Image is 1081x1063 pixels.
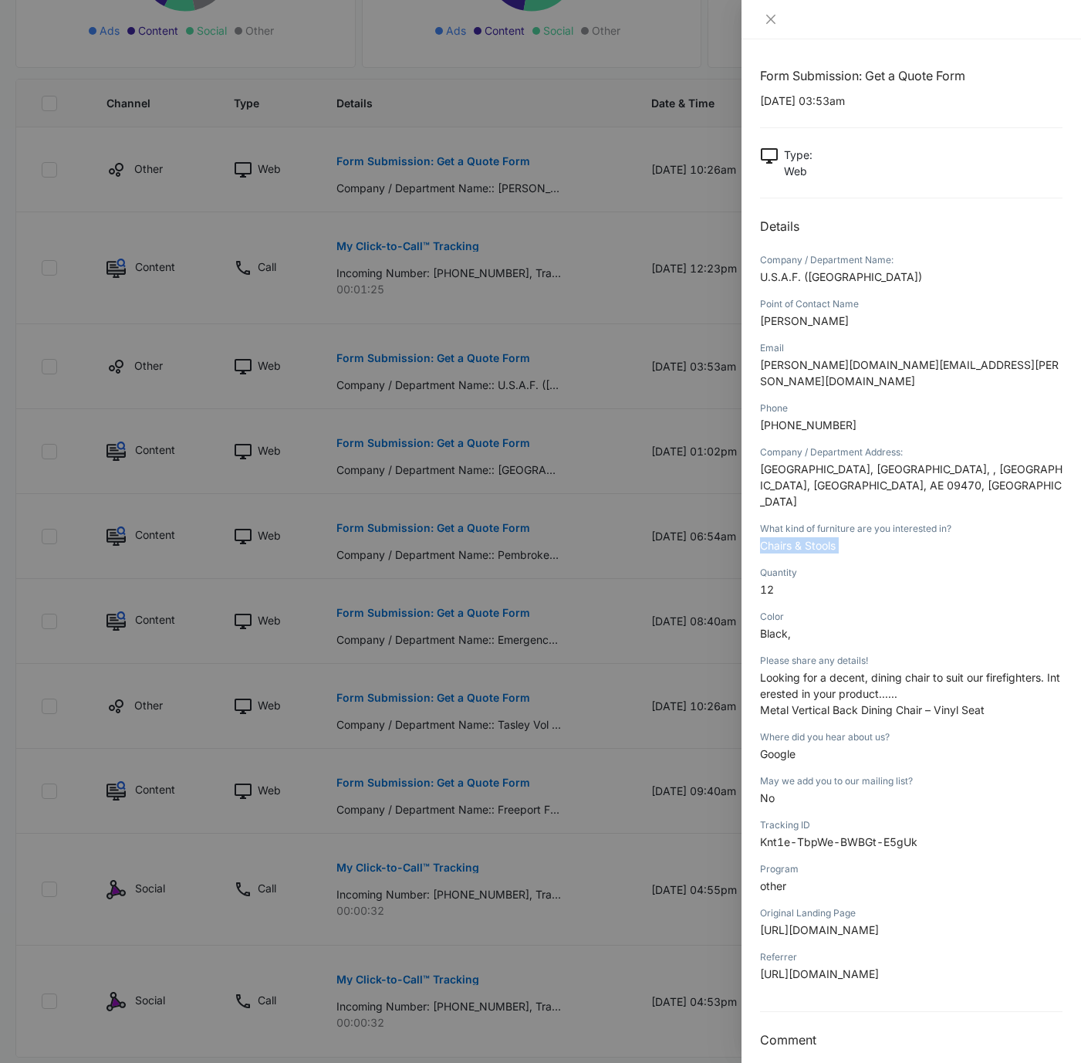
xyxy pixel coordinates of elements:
div: May we add you to our mailing list? [760,774,1062,788]
span: [URL][DOMAIN_NAME] [760,923,879,936]
div: Where did you hear about us? [760,730,1062,744]
div: Company / Department Name: [760,253,1062,267]
span: No [760,791,775,804]
div: Phone [760,401,1062,415]
span: [PERSON_NAME][DOMAIN_NAME][EMAIL_ADDRESS][PERSON_NAME][DOMAIN_NAME] [760,358,1059,388]
img: logo_orange.svg [25,25,37,37]
div: Company / Department Address: [760,445,1062,459]
button: Close [760,12,782,26]
span: [URL][DOMAIN_NAME] [760,967,879,980]
span: [PERSON_NAME] [760,314,849,327]
p: Type : [784,147,812,163]
div: v 4.0.25 [43,25,76,37]
span: Chairs & Stools [760,539,836,552]
div: Please share any details! [760,654,1062,668]
span: close [765,13,777,25]
span: Metal Vertical Back Dining Chair – Vinyl Seat [760,703,985,716]
div: Domain: [DOMAIN_NAME] [40,40,170,52]
span: Knt1e-TbpWe-BWBGt-E5gUk [760,835,917,848]
div: Keywords by Traffic [171,91,260,101]
div: Point of Contact Name [760,297,1062,311]
span: [PHONE_NUMBER] [760,418,856,432]
p: Web [784,163,812,179]
div: Program [760,862,1062,876]
span: Black, [760,627,791,640]
div: Email [760,341,1062,355]
h3: Comment [760,1031,1062,1049]
p: [DATE] 03:53am [760,93,1062,109]
div: Referrer [760,950,1062,964]
span: Looking for a decent, dining chair to suit our firefighters. Interested in your product...... [760,671,1060,700]
span: U.S.A.F. ([GEOGRAPHIC_DATA]) [760,270,922,283]
div: Tracking ID [760,818,1062,832]
img: tab_domain_overview_orange.svg [42,90,54,102]
span: Google [760,747,796,760]
h1: Form Submission: Get a Quote Form [760,66,1062,85]
span: [GEOGRAPHIC_DATA], [GEOGRAPHIC_DATA], , [GEOGRAPHIC_DATA], [GEOGRAPHIC_DATA], AE 09470, [GEOGRAPH... [760,462,1062,508]
img: tab_keywords_by_traffic_grey.svg [154,90,166,102]
div: Original Landing Page [760,906,1062,920]
div: Color [760,610,1062,624]
h2: Details [760,217,1062,235]
div: Domain Overview [59,91,138,101]
img: website_grey.svg [25,40,37,52]
span: other [760,879,786,892]
span: 12 [760,583,774,596]
div: Quantity [760,566,1062,580]
div: What kind of furniture are you interested in? [760,522,1062,536]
